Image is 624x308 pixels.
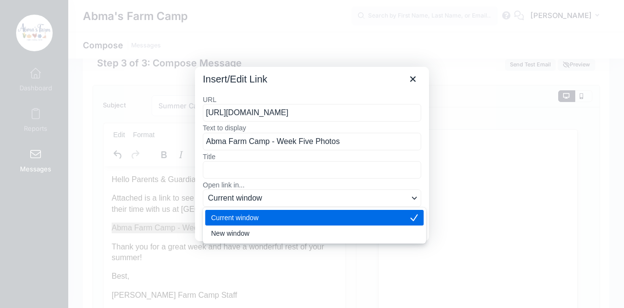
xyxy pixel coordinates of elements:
[203,123,421,132] label: Text to display
[8,56,234,67] p: Abma Farm Camp - Week Five Photos
[203,73,267,85] h1: Insert/Edit Link
[203,189,421,207] button: Open link in...
[211,212,404,224] div: Current window
[203,152,421,161] label: Title
[205,210,424,226] div: Current window
[8,26,234,48] p: Attached is a link to see all of the photos of your campers from their time with us at [GEOGRAPHI...
[8,123,234,134] p: [PERSON_NAME] Farm Camp Staff
[211,227,404,239] div: New window
[208,192,409,204] span: Current window
[405,71,421,87] button: Close
[8,8,234,19] p: Hello Parents & Guardians,
[8,75,234,97] p: Thank you for a great week and have a wonderful rest of your summer!
[8,104,234,115] p: Best,
[203,181,421,189] label: Open link in...
[205,226,424,241] div: New window
[203,95,421,104] label: URL
[8,8,234,153] body: Rich Text Area. Press ALT-0 for help.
